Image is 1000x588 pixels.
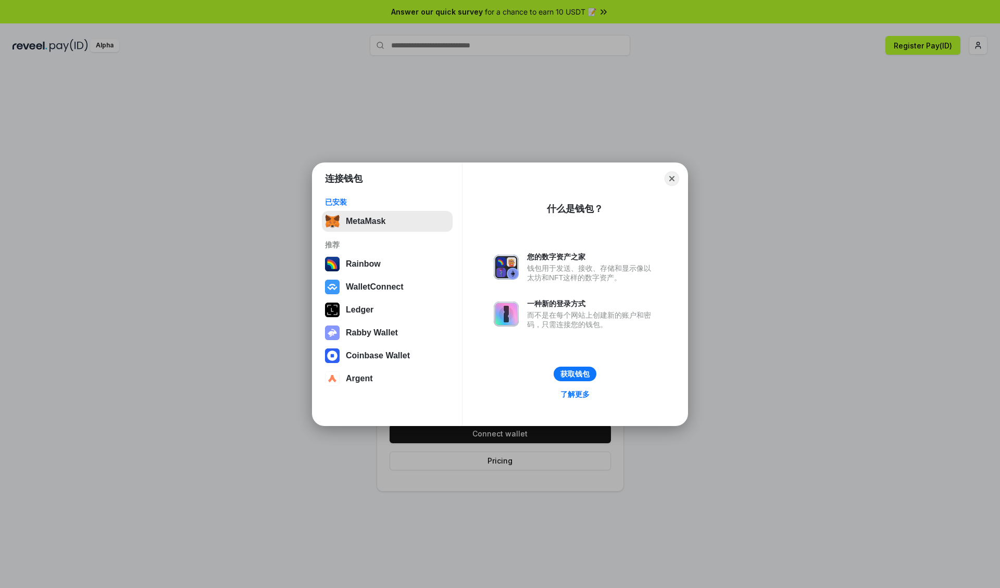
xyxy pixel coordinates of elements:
[527,310,656,329] div: 而不是在每个网站上创建新的账户和密码，只需连接您的钱包。
[494,302,519,327] img: svg+xml,%3Csvg%20xmlns%3D%22http%3A%2F%2Fwww.w3.org%2F2000%2Fsvg%22%20fill%3D%22none%22%20viewBox...
[346,259,381,269] div: Rainbow
[527,299,656,308] div: 一种新的登录方式
[325,371,340,386] img: svg+xml,%3Csvg%20width%3D%2228%22%20height%3D%2228%22%20viewBox%3D%220%200%2028%2028%22%20fill%3D...
[346,217,385,226] div: MetaMask
[322,345,453,366] button: Coinbase Wallet
[325,348,340,363] img: svg+xml,%3Csvg%20width%3D%2228%22%20height%3D%2228%22%20viewBox%3D%220%200%2028%2028%22%20fill%3D...
[322,299,453,320] button: Ledger
[554,367,596,381] button: 获取钱包
[547,203,603,215] div: 什么是钱包？
[325,172,362,185] h1: 连接钱包
[322,322,453,343] button: Rabby Wallet
[560,390,590,399] div: 了解更多
[325,280,340,294] img: svg+xml,%3Csvg%20width%3D%2228%22%20height%3D%2228%22%20viewBox%3D%220%200%2028%2028%22%20fill%3D...
[325,257,340,271] img: svg+xml,%3Csvg%20width%3D%22120%22%20height%3D%22120%22%20viewBox%3D%220%200%20120%20120%22%20fil...
[325,214,340,229] img: svg+xml,%3Csvg%20fill%3D%22none%22%20height%3D%2233%22%20viewBox%3D%220%200%2035%2033%22%20width%...
[346,328,398,337] div: Rabby Wallet
[554,387,596,401] a: 了解更多
[322,211,453,232] button: MetaMask
[325,197,449,207] div: 已安装
[325,303,340,317] img: svg+xml,%3Csvg%20xmlns%3D%22http%3A%2F%2Fwww.w3.org%2F2000%2Fsvg%22%20width%3D%2228%22%20height%3...
[346,305,373,315] div: Ledger
[527,252,656,261] div: 您的数字资产之家
[560,369,590,379] div: 获取钱包
[494,255,519,280] img: svg+xml,%3Csvg%20xmlns%3D%22http%3A%2F%2Fwww.w3.org%2F2000%2Fsvg%22%20fill%3D%22none%22%20viewBox...
[325,240,449,249] div: 推荐
[527,264,656,282] div: 钱包用于发送、接收、存储和显示像以太坊和NFT这样的数字资产。
[665,171,679,186] button: Close
[322,254,453,274] button: Rainbow
[346,351,410,360] div: Coinbase Wallet
[322,368,453,389] button: Argent
[325,326,340,340] img: svg+xml,%3Csvg%20xmlns%3D%22http%3A%2F%2Fwww.w3.org%2F2000%2Fsvg%22%20fill%3D%22none%22%20viewBox...
[346,374,373,383] div: Argent
[346,282,404,292] div: WalletConnect
[322,277,453,297] button: WalletConnect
